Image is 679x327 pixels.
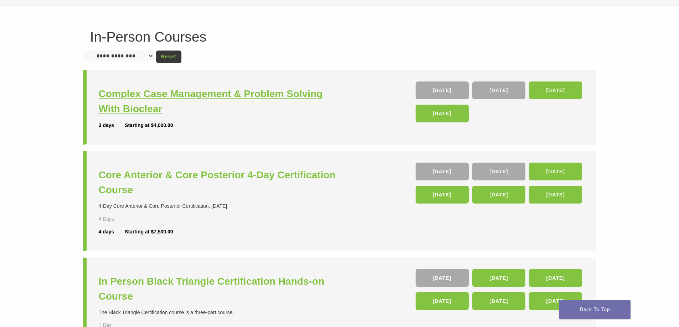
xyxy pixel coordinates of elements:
[99,215,135,223] div: 4 Days
[99,274,341,304] a: In Person Black Triangle Certification Hands-on Course
[416,186,469,204] a: [DATE]
[416,81,584,126] div: , , ,
[416,269,584,313] div: , , , , ,
[529,186,582,204] a: [DATE]
[99,122,125,129] div: 3 days
[99,86,341,116] a: Complex Case Management & Problem Solving With Bioclear
[472,292,525,310] a: [DATE]
[472,269,525,287] a: [DATE]
[99,168,341,197] a: Core Anterior & Core Posterior 4-Day Certification Course
[416,105,469,122] a: [DATE]
[416,292,469,310] a: [DATE]
[99,202,341,210] div: 4-Day Core Anterior & Core Posterior Certification. [DATE]
[416,269,469,287] a: [DATE]
[416,163,584,207] div: , , , , ,
[472,186,525,204] a: [DATE]
[90,30,589,44] h1: In-Person Courses
[125,122,173,129] div: Starting at $4,000.00
[416,81,469,99] a: [DATE]
[416,163,469,180] a: [DATE]
[99,228,125,236] div: 4 days
[559,300,631,319] a: Back To Top
[529,292,582,310] a: [DATE]
[529,81,582,99] a: [DATE]
[99,309,341,316] div: The Black Triangle Certification course is a three-part course.
[529,269,582,287] a: [DATE]
[529,163,582,180] a: [DATE]
[472,81,525,99] a: [DATE]
[125,228,173,236] div: Starting at $7,500.00
[472,163,525,180] a: [DATE]
[156,51,181,63] a: Reset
